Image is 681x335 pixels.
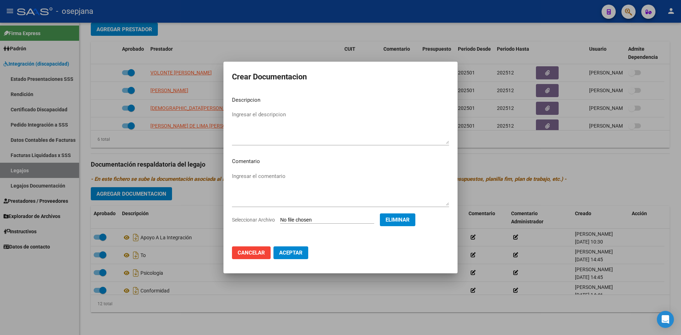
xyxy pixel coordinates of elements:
[232,157,449,166] p: Comentario
[657,311,674,328] div: Open Intercom Messenger
[386,217,410,223] span: Eliminar
[380,213,415,226] button: Eliminar
[232,70,449,84] h2: Crear Documentacion
[232,217,275,223] span: Seleccionar Archivo
[273,246,308,259] button: Aceptar
[232,96,449,104] p: Descripcion
[238,250,265,256] span: Cancelar
[279,250,303,256] span: Aceptar
[232,246,271,259] button: Cancelar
